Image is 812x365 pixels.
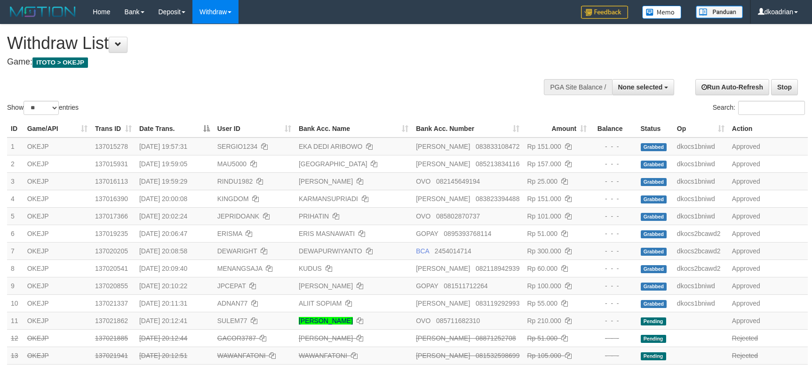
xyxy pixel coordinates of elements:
[738,101,805,115] input: Search:
[642,6,682,19] img: Button%20Memo.svg
[594,194,633,203] div: - - -
[24,138,91,155] td: OKEJP
[728,225,808,242] td: Approved
[91,120,135,138] th: Trans ID: activate to sort column ascending
[299,178,353,185] a: [PERSON_NAME]
[728,172,808,190] td: Approved
[7,277,24,294] td: 9
[673,172,728,190] td: dkocs1bniwd
[728,312,808,329] td: Approved
[139,352,187,359] span: [DATE] 20:12:51
[95,212,128,220] span: 137017366
[299,334,353,342] a: [PERSON_NAME]
[728,207,808,225] td: Approved
[436,178,480,185] span: Copy 082145649194 to clipboard
[641,265,667,273] span: Grabbed
[594,333,633,343] div: - - -
[217,143,258,150] span: SERGIO1234
[217,230,242,237] span: ERISMA
[641,178,667,186] span: Grabbed
[95,300,128,307] span: 137021337
[641,300,667,308] span: Grabbed
[527,195,561,203] span: Rp 151.000
[139,317,187,324] span: [DATE] 20:12:41
[24,294,91,312] td: OKEJP
[7,294,24,312] td: 10
[581,6,628,19] img: Feedback.jpg
[299,230,355,237] a: ERIS MASNAWATI
[139,178,187,185] span: [DATE] 19:59:29
[7,5,79,19] img: MOTION_logo.png
[217,300,248,307] span: ADNAN77
[217,195,249,203] span: KINGDOM
[416,247,429,255] span: BCA
[95,195,128,203] span: 137016390
[728,138,808,155] td: Approved
[7,155,24,172] td: 2
[299,352,347,359] a: WAWANFATONI
[673,242,728,260] td: dkocs2bcawd2
[696,6,743,18] img: panduan.png
[217,265,263,272] span: MENANGSAJA
[527,212,561,220] span: Rp 101.000
[139,282,187,290] span: [DATE] 20:10:22
[444,282,487,290] span: Copy 081511712264 to clipboard
[641,161,667,169] span: Grabbed
[641,230,667,238] span: Grabbed
[24,312,91,329] td: OKEJP
[594,299,633,308] div: - - -
[641,283,667,291] span: Grabbed
[476,300,519,307] span: Copy 083119292993 to clipboard
[527,178,557,185] span: Rp 25.000
[416,143,470,150] span: [PERSON_NAME]
[135,120,214,138] th: Date Trans.: activate to sort column descending
[24,155,91,172] td: OKEJP
[416,300,470,307] span: [PERSON_NAME]
[436,212,480,220] span: Copy 085802870737 to clipboard
[527,265,557,272] span: Rp 60.000
[527,143,561,150] span: Rp 151.000
[95,352,128,359] span: 137021941
[139,160,187,168] span: [DATE] 19:59:05
[476,195,519,203] span: Copy 083823394488 to clipboard
[217,212,259,220] span: JEPRIDOANK
[612,79,675,95] button: None selected
[673,155,728,172] td: dkocs1bniwd
[476,143,519,150] span: Copy 083833108472 to clipboard
[24,242,91,260] td: OKEJP
[139,195,187,203] span: [DATE] 20:00:08
[728,347,808,364] td: Rejected
[594,177,633,186] div: - - -
[728,242,808,260] td: Approved
[673,294,728,312] td: dkocs1bniwd
[641,195,667,203] span: Grabbed
[24,207,91,225] td: OKEJP
[476,265,519,272] span: Copy 082118942939 to clipboard
[594,229,633,238] div: - - -
[476,334,516,342] span: Copy 08871252708 to clipboard
[594,316,633,325] div: - - -
[416,230,438,237] span: GOPAY
[299,317,353,324] a: [PERSON_NAME]
[95,178,128,185] span: 137016113
[95,334,128,342] span: 137021885
[435,247,471,255] span: Copy 2454014714 to clipboard
[299,195,358,203] a: KARMANSUPRIADI
[24,120,91,138] th: Game/API: activate to sort column ascending
[7,120,24,138] th: ID
[416,212,430,220] span: OVO
[24,190,91,207] td: OKEJP
[728,277,808,294] td: Approved
[139,334,187,342] span: [DATE] 20:12:44
[594,159,633,169] div: - - -
[217,352,266,359] span: WAWANFATONI
[641,213,667,221] span: Grabbed
[416,178,430,185] span: OVO
[444,230,491,237] span: Copy 0895393768114 to clipboard
[594,264,633,273] div: - - -
[527,352,561,359] span: Rp 105.000
[673,120,728,138] th: Op: activate to sort column ascending
[527,230,557,237] span: Rp 51.000
[95,230,128,237] span: 137019235
[594,351,633,360] div: - - -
